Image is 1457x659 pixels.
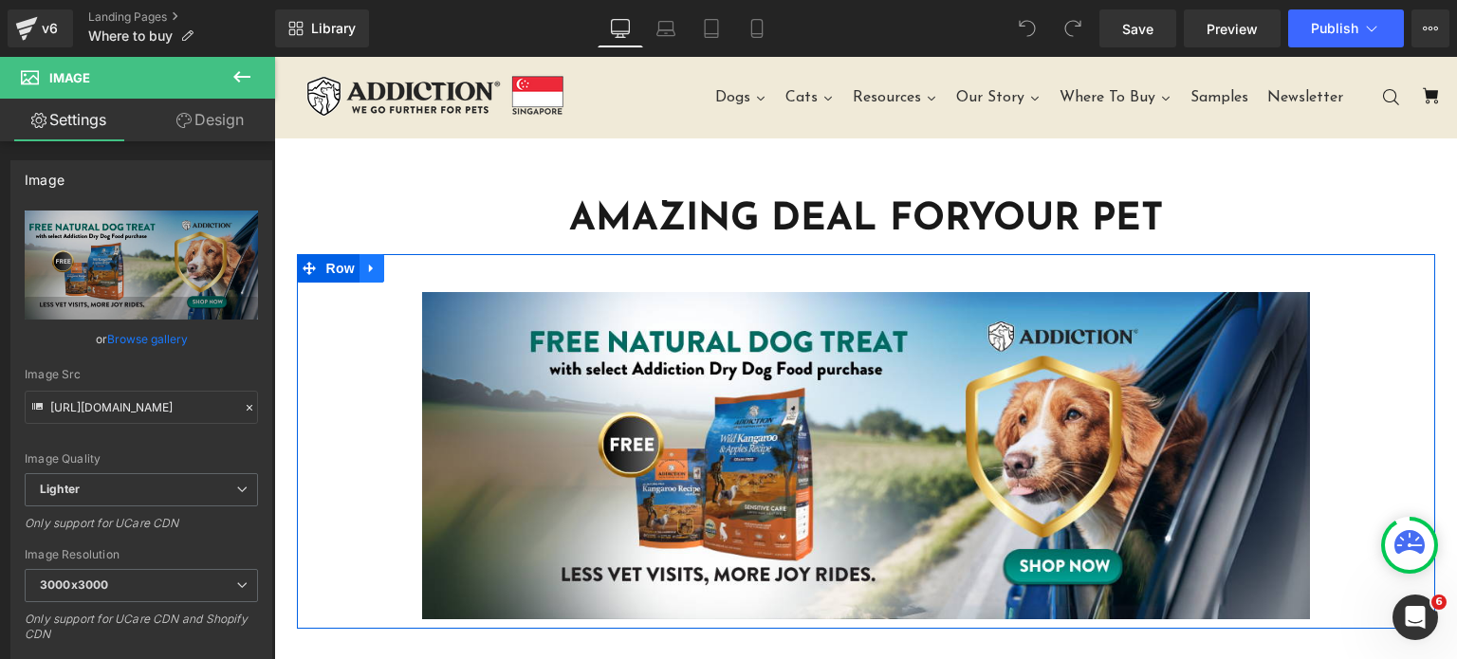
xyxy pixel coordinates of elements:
a: Preview [1184,9,1281,47]
span: Resources [579,30,647,51]
span: Row [47,197,85,226]
span: Samples [916,30,974,51]
span: Newsletter [993,30,1069,51]
iframe: Intercom live chat [1392,595,1438,640]
a: Where To Buy [776,17,907,64]
button: Undo [1008,9,1046,47]
span: Our Story [682,30,750,51]
a: Laptop [643,9,689,47]
a: Resources [569,17,673,64]
a: Desktop [598,9,643,47]
div: Image Resolution [25,548,258,561]
span: Save [1122,19,1153,39]
span: Where to buy [88,28,173,44]
a: Our Story [673,17,776,64]
a: Landing Pages [88,9,275,25]
div: Image [25,161,65,188]
a: Browse gallery [107,322,188,356]
span: Library [311,20,356,37]
a: Mobile [734,9,780,47]
div: or [25,329,258,349]
div: Only support for UCare CDN and Shopify CDN [25,612,258,654]
span: 6 [1431,595,1447,610]
span: Preview [1207,19,1258,39]
a: Samples [907,17,984,64]
span: Cats [511,30,544,51]
div: v6 [38,16,62,41]
div: Image Quality [25,452,258,466]
div: Only support for UCare CDN [25,516,258,543]
button: Publish [1288,9,1404,47]
button: Redo [1054,9,1092,47]
a: Cats [502,17,569,64]
button: More [1411,9,1449,47]
span: Image [49,70,90,85]
span: Where To Buy [785,30,881,51]
a: Newsletter [984,17,1079,64]
span: Publish [1311,21,1358,36]
div: Image Src [25,368,258,381]
span: Dogs [441,30,476,51]
a: Design [141,99,279,141]
a: New Library [275,9,369,47]
a: v6 [8,9,73,47]
h1: AMAZING DEAL FOR [37,138,1147,188]
b: Lighter [40,482,80,496]
a: Expand / Collapse [85,197,110,226]
a: Dogs [432,17,502,64]
a: Tablet [689,9,734,47]
span: YOUR PET [694,144,889,182]
b: 3000x3000 [40,577,108,592]
input: Link [25,391,258,424]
